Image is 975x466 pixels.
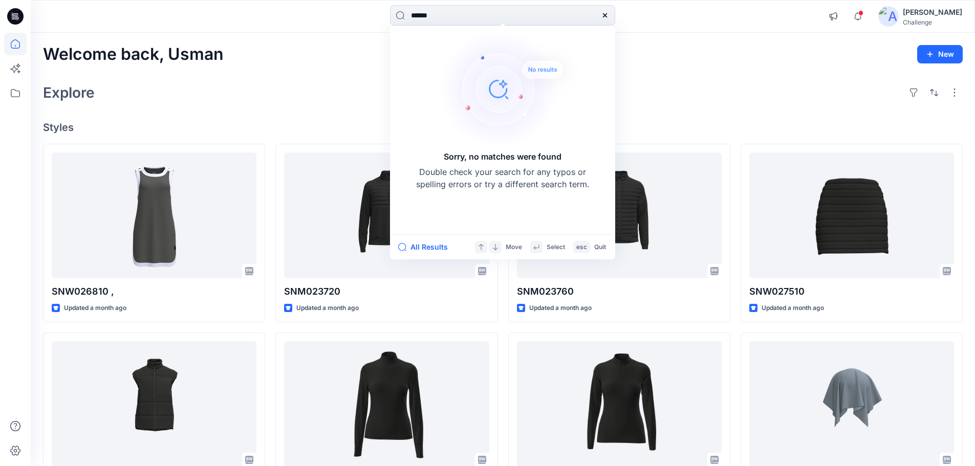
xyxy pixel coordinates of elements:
p: SNM023720 [284,284,489,299]
p: SNM023760 [517,284,722,299]
div: [PERSON_NAME] [903,6,962,18]
h2: Explore [43,84,95,101]
button: New [917,45,963,63]
a: SNM023720 [284,152,489,279]
img: Sorry, no matches were found [439,28,582,150]
h2: Welcome back, Usman [43,45,224,64]
a: SNM023760 [517,152,722,279]
p: Quit [594,242,606,253]
p: SNW027510 [749,284,954,299]
p: SNW026810 , [52,284,256,299]
a: SNW027510 [749,152,954,279]
p: Double check your search for any typos or spelling errors or try a different search term. [416,166,590,190]
p: Updated a month ago [64,303,126,314]
p: esc [576,242,587,253]
p: Move [506,242,522,253]
p: Updated a month ago [762,303,824,314]
button: All Results [398,241,454,253]
p: Select [547,242,565,253]
h5: Sorry, no matches were found [444,150,561,163]
img: avatar [878,6,899,27]
p: Updated a month ago [296,303,359,314]
a: SNW026810 , [52,152,256,279]
h4: Styles [43,121,963,134]
div: Challenge [903,18,962,26]
p: Updated a month ago [529,303,592,314]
